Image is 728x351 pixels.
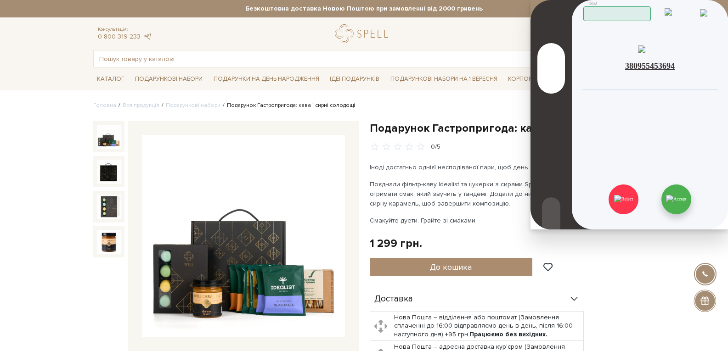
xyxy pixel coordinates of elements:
td: Нова Пошта – відділення або поштомат (Замовлення сплаченні до 16:00 відправляємо день в день, піс... [392,312,583,341]
img: Подарунок Гастропригода: кава і сирні солодощі [97,230,121,254]
a: Каталог [93,72,128,86]
img: Подарунок Гастропригода: кава і сирні солодощі [142,135,345,338]
a: Подарунки на День народження [210,72,323,86]
b: Працюємо без вихідних. [469,330,547,338]
h1: Подарунок Гастропригода: кава і сирні солодощі [370,121,635,135]
a: telegram [143,33,152,40]
p: Іноді достатньо однієї несподіваної пари, щоб день заграв інакше. [370,162,585,172]
img: Подарунок Гастропригода: кава і сирні солодощі [97,195,121,218]
a: Головна [93,102,116,109]
div: 1 299 грн. [370,236,422,251]
span: Консультація: [98,27,152,33]
a: Подарункові набори [166,102,220,109]
img: Подарунок Гастропригода: кава і сирні солодощі [97,160,121,184]
a: Ідеї подарунків [326,72,383,86]
p: Смакуйте дуети. Грайте зі смаками. [370,216,585,225]
a: logo [335,24,392,43]
p: Поєднали фільтр-каву Idealist та цукерки з сирами Spell — щоб отримати смак, який звучить у танде... [370,179,585,208]
li: Подарунок Гастропригода: кава і сирні солодощі [220,101,355,110]
a: Подарункові набори [131,72,206,86]
a: Корпоративним клієнтам [504,71,595,87]
strong: Безкоштовна доставка Новою Поштою при замовленні від 2000 гривень [93,5,635,13]
span: До кошика [430,262,472,272]
a: Подарункові набори на 1 Вересня [387,71,501,87]
a: Вся продукція [123,102,159,109]
a: 0 800 319 233 [98,33,141,40]
img: Подарунок Гастропригода: кава і сирні солодощі [97,125,121,149]
button: До кошика [370,258,533,276]
input: Пошук товару у каталозі [94,50,614,67]
div: 0/5 [431,143,440,151]
span: Доставка [374,295,413,303]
